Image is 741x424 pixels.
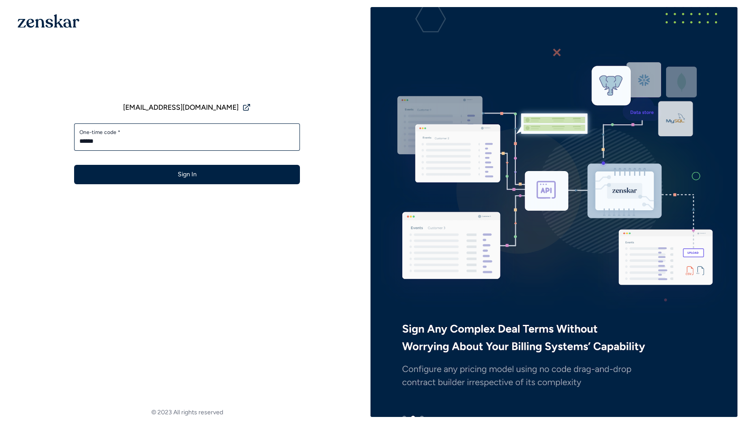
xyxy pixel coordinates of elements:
[4,408,370,417] footer: © 2023 All rights reserved
[123,102,239,113] span: [EMAIL_ADDRESS][DOMAIN_NAME]
[79,129,295,136] label: One-time code *
[74,165,300,184] button: Sign In
[18,14,79,28] img: 1OGAJ2xQqyY4LXKgY66KYq0eOWRCkrZdAb3gUhuVAqdWPZE9SRJmCz+oDMSn4zDLXe31Ii730ItAGKgCKgCCgCikA4Av8PJUP...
